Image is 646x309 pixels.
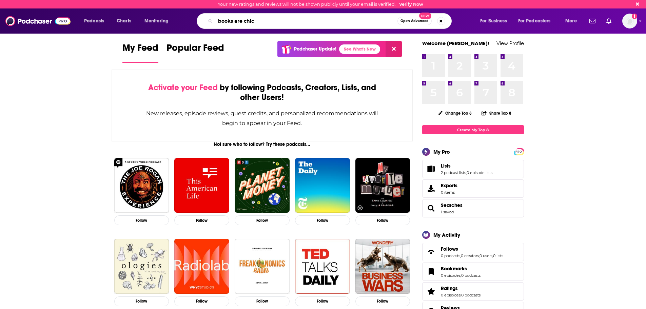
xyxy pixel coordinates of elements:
button: Follow [174,215,229,225]
a: 2 podcast lists [441,170,466,175]
span: Exports [425,184,438,193]
button: Show profile menu [622,14,637,28]
button: open menu [561,16,585,26]
a: Business Wars [355,239,410,294]
img: The Daily [295,158,350,213]
button: Change Top 8 [434,109,476,117]
a: Verify Now [399,2,423,7]
span: Lists [441,163,451,169]
a: Create My Top 8 [422,125,524,134]
a: View Profile [496,40,524,46]
span: For Podcasters [518,16,551,26]
a: Charts [112,16,135,26]
a: Searches [425,204,438,213]
span: Exports [441,182,457,189]
a: Show notifications dropdown [587,15,598,27]
a: 0 lists [493,253,503,258]
input: Search podcasts, credits, & more... [215,16,397,26]
span: More [565,16,577,26]
a: 0 podcasts [441,253,460,258]
img: Planet Money [235,158,290,213]
a: 0 episode lists [467,170,492,175]
span: Bookmarks [441,266,467,272]
span: Lists [422,160,524,178]
button: Follow [235,215,290,225]
button: open menu [140,16,177,26]
a: Lists [441,163,492,169]
span: Bookmarks [422,263,524,281]
img: This American Life [174,158,229,213]
a: Lists [425,164,438,174]
a: See What's New [339,44,380,54]
span: Searches [422,199,524,217]
span: For Business [480,16,507,26]
button: Open AdvancedNew [397,17,432,25]
div: My Pro [433,149,450,155]
a: Welcome [PERSON_NAME]! [422,40,489,46]
a: Bookmarks [441,266,481,272]
a: 0 episodes [441,293,461,297]
a: Bookmarks [425,267,438,276]
button: Follow [355,215,410,225]
img: Radiolab [174,239,229,294]
span: , [460,253,461,258]
button: Follow [114,296,169,306]
button: Follow [355,296,410,306]
div: Search podcasts, credits, & more... [203,13,458,29]
button: open menu [79,16,113,26]
a: Ratings [425,287,438,296]
div: by following Podcasts, Creators, Lists, and other Users! [146,83,379,102]
img: TED Talks Daily [295,239,350,294]
div: My Activity [433,232,460,238]
div: Your new ratings and reviews will not be shown publicly until your email is verified. [218,2,423,7]
button: Follow [174,296,229,306]
a: Exports [422,179,524,198]
a: Popular Feed [167,42,224,63]
span: Searches [441,202,463,208]
span: Monitoring [144,16,169,26]
button: Follow [114,215,169,225]
a: 0 creators [461,253,479,258]
button: Follow [235,296,290,306]
a: 0 podcasts [461,273,481,278]
span: Ratings [441,285,458,291]
span: Charts [117,16,131,26]
span: Popular Feed [167,42,224,58]
img: Podchaser - Follow, Share and Rate Podcasts [5,15,71,27]
a: My Feed [122,42,158,63]
a: 0 episodes [441,273,461,278]
a: PRO [515,149,523,154]
img: Ologies with Alie Ward [114,239,169,294]
button: Follow [295,215,350,225]
a: Follows [441,246,503,252]
span: 0 items [441,190,457,195]
svg: Email not verified [632,14,637,19]
a: 0 users [479,253,492,258]
img: User Profile [622,14,637,28]
a: 0 podcasts [461,293,481,297]
img: My Favorite Murder with Karen Kilgariff and Georgia Hardstark [355,158,410,213]
span: Podcasts [84,16,104,26]
span: , [479,253,479,258]
p: Podchaser Update! [294,46,336,52]
button: Follow [295,296,350,306]
span: , [466,170,467,175]
a: The Joe Rogan Experience [114,158,169,213]
div: Not sure who to follow? Try these podcasts... [112,141,413,147]
button: open menu [475,16,515,26]
span: My Feed [122,42,158,58]
img: Freakonomics Radio [235,239,290,294]
a: Ratings [441,285,481,291]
